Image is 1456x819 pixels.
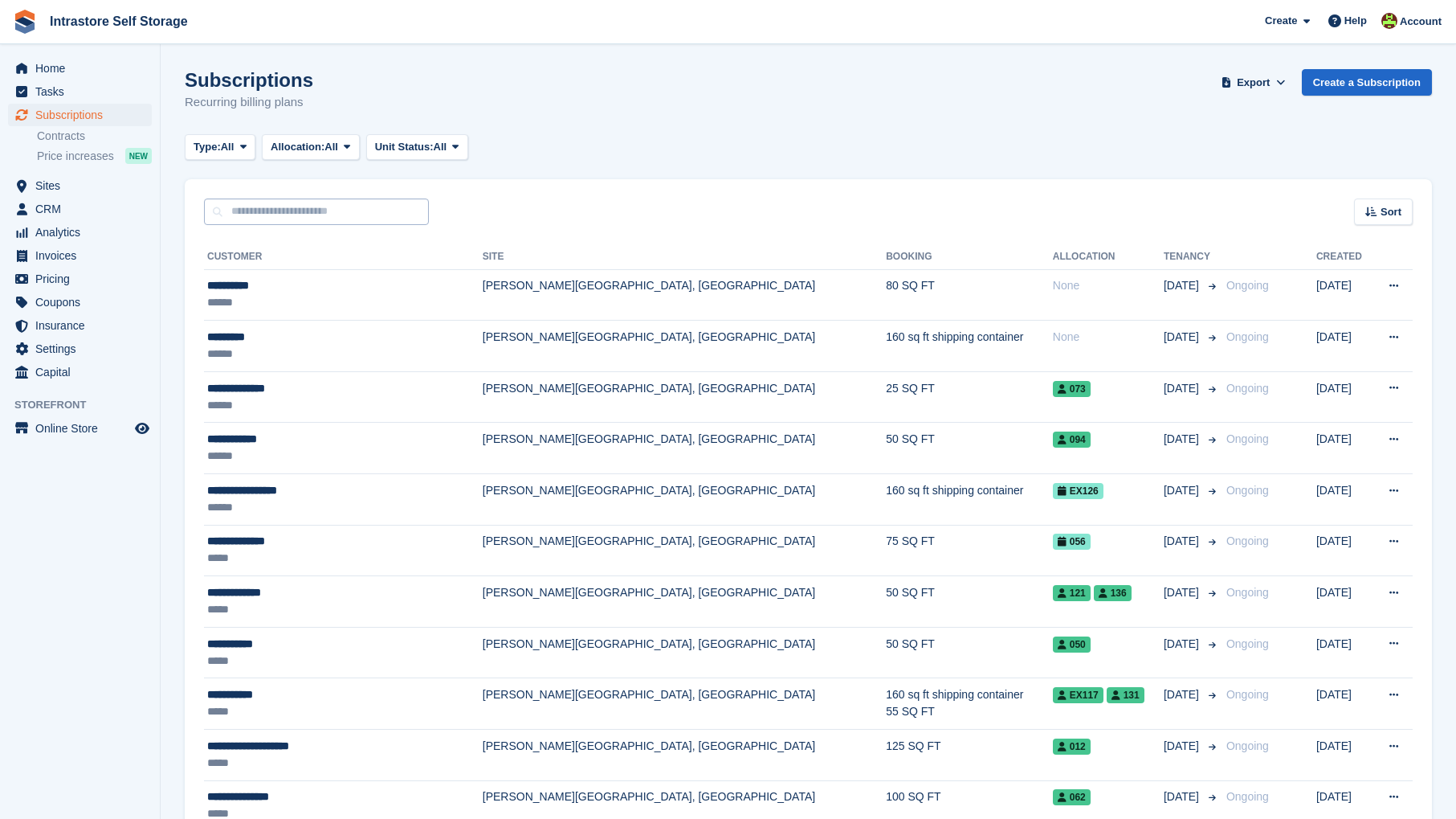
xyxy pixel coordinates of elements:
td: 160 sq ft shipping container [886,474,1053,526]
span: [DATE] [1164,277,1202,294]
span: Ongoing [1226,739,1269,752]
button: Allocation: All [262,134,360,161]
span: Home [35,57,132,80]
span: Invoices [35,244,132,267]
span: Ongoing [1226,534,1269,547]
span: Pricing [35,268,132,290]
td: [PERSON_NAME][GEOGRAPHIC_DATA], [GEOGRAPHIC_DATA] [483,423,886,474]
span: Tasks [35,80,132,103]
div: None [1053,277,1164,294]
span: Type: [194,139,221,155]
span: Allocation: [271,139,324,155]
span: Export [1237,75,1270,91]
span: Unit Status: [375,139,434,155]
span: 056 [1053,534,1091,550]
td: [PERSON_NAME][GEOGRAPHIC_DATA], [GEOGRAPHIC_DATA] [483,474,886,526]
span: Ongoing [1226,586,1269,599]
td: [PERSON_NAME][GEOGRAPHIC_DATA], [GEOGRAPHIC_DATA] [483,371,886,423]
td: [PERSON_NAME][GEOGRAPHIC_DATA], [GEOGRAPHIC_DATA] [483,678,886,730]
td: 160 sq ft shipping container [886,321,1053,372]
a: menu [8,80,152,103]
a: menu [8,57,152,80]
td: [DATE] [1316,678,1372,730]
span: Ongoing [1226,279,1269,292]
span: 094 [1053,432,1091,448]
span: Settings [35,338,132,360]
span: Insurance [35,314,132,337]
span: Subscriptions [35,104,132,126]
th: Booking [886,244,1053,270]
td: [DATE] [1316,269,1372,321]
span: EX117 [1053,687,1103,703]
span: Create [1265,13,1297,29]
a: menu [8,314,152,337]
span: [DATE] [1164,431,1202,448]
a: Intrastore Self Storage [43,8,194,35]
span: Account [1400,14,1442,30]
td: 50 SQ FT [886,423,1053,474]
span: Ongoing [1226,790,1269,803]
a: Price increases NEW [37,147,152,165]
span: Ongoing [1226,382,1269,395]
td: [PERSON_NAME][GEOGRAPHIC_DATA], [GEOGRAPHIC_DATA] [483,576,886,628]
td: 50 SQ FT [886,627,1053,678]
td: [PERSON_NAME][GEOGRAPHIC_DATA], [GEOGRAPHIC_DATA] [483,730,886,781]
td: [PERSON_NAME][GEOGRAPHIC_DATA], [GEOGRAPHIC_DATA] [483,525,886,576]
span: Ongoing [1226,330,1269,343]
td: [DATE] [1316,423,1372,474]
span: [DATE] [1164,788,1202,805]
span: 012 [1053,739,1091,755]
td: 50 SQ FT [886,576,1053,628]
td: 160 sq ft shipping container 55 SQ FT [886,678,1053,730]
td: [DATE] [1316,474,1372,526]
span: Ongoing [1226,637,1269,650]
a: Create a Subscription [1302,69,1432,96]
td: [PERSON_NAME][GEOGRAPHIC_DATA], [GEOGRAPHIC_DATA] [483,269,886,321]
span: Ongoing [1226,484,1269,497]
span: All [434,139,447,155]
span: [DATE] [1164,482,1202,499]
span: [DATE] [1164,533,1202,550]
button: Type: All [185,134,255,161]
span: 073 [1053,381,1091,397]
span: Price increases [37,149,114,164]
a: menu [8,338,152,360]
span: EX126 [1053,483,1103,499]
td: 80 SQ FT [886,269,1053,321]
th: Created [1316,244,1372,270]
a: menu [8,268,152,290]
p: Recurring billing plans [185,93,313,112]
span: Coupons [35,291,132,313]
span: 121 [1053,585,1091,601]
a: menu [8,291,152,313]
span: [DATE] [1164,329,1202,346]
a: menu [8,174,152,197]
a: menu [8,221,152,244]
th: Customer [204,244,483,270]
td: [DATE] [1316,371,1372,423]
span: 136 [1094,585,1132,601]
td: [PERSON_NAME][GEOGRAPHIC_DATA], [GEOGRAPHIC_DATA] [483,321,886,372]
span: Online Store [35,417,132,440]
a: menu [8,417,152,440]
div: NEW [125,148,152,164]
span: [DATE] [1164,686,1202,703]
a: Contracts [37,129,152,144]
span: [DATE] [1164,380,1202,397]
a: menu [8,244,152,267]
td: [DATE] [1316,321,1372,372]
td: [DATE] [1316,730,1372,781]
span: Ongoing [1226,432,1269,445]
button: Export [1218,69,1289,96]
span: All [221,139,235,155]
span: Storefront [14,397,160,413]
span: Sort [1381,204,1401,220]
span: [DATE] [1164,738,1202,755]
span: Analytics [35,221,132,244]
td: 125 SQ FT [886,730,1053,781]
div: None [1053,329,1164,346]
td: [DATE] [1316,576,1372,628]
button: Unit Status: All [366,134,468,161]
span: Sites [35,174,132,197]
th: Tenancy [1164,244,1220,270]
